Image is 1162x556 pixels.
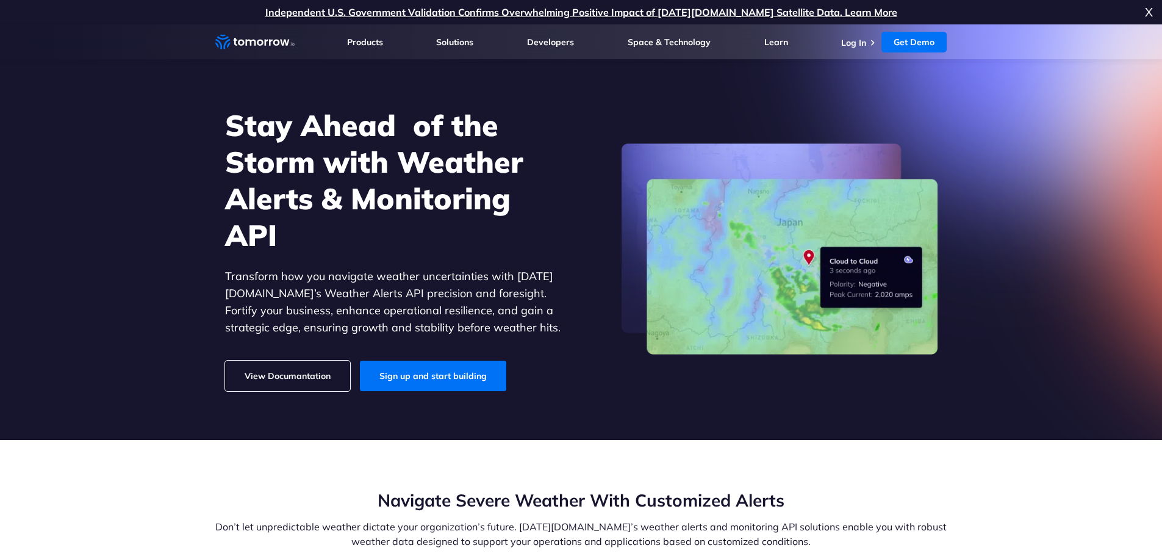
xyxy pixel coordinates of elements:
[527,37,574,48] a: Developers
[225,268,561,336] p: Transform how you navigate weather uncertainties with [DATE][DOMAIN_NAME]’s Weather Alerts API pr...
[881,32,947,52] a: Get Demo
[225,361,350,391] a: View Documantation
[628,37,711,48] a: Space & Technology
[215,33,295,51] a: Home link
[215,489,947,512] h2: Navigate Severe Weather With Customized Alerts
[841,37,866,48] a: Log In
[347,37,383,48] a: Products
[225,107,561,253] h1: Stay Ahead of the Storm with Weather Alerts & Monitoring API
[265,6,897,18] a: Independent U.S. Government Validation Confirms Overwhelming Positive Impact of [DATE][DOMAIN_NAM...
[436,37,473,48] a: Solutions
[215,519,947,549] p: Don’t let unpredictable weather dictate your organization’s future. [DATE][DOMAIN_NAME]’s weather...
[764,37,788,48] a: Learn
[360,361,506,391] a: Sign up and start building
